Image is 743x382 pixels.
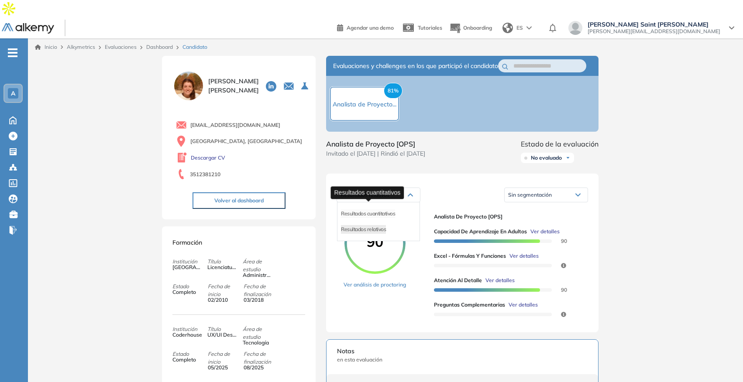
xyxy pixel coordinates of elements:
span: 05/2025 [208,364,237,372]
span: Estado [172,283,207,290]
span: Área de estudio [243,258,278,273]
span: [GEOGRAPHIC_DATA], [GEOGRAPHIC_DATA] [190,137,302,145]
span: A [11,90,15,97]
span: Área de estudio [243,325,278,341]
a: Tutoriales [401,17,442,39]
span: Institución [172,325,207,333]
span: Fecha de finalización [244,350,279,366]
span: Completo [172,356,202,364]
span: Administración de empresas [243,271,272,279]
span: Licenciatura en Administracion [207,263,237,271]
div: Resultados cuantitativos [331,186,404,199]
span: Estado de la evaluación [521,139,599,149]
span: Ver detalles [509,252,539,260]
span: Ver detalles [509,301,538,309]
span: UX/UI Design [207,331,237,339]
i: - [8,52,17,54]
button: Volver al dashboard [193,192,286,209]
a: Agendar una demo [337,22,394,32]
img: Ícono de flecha [565,155,571,160]
span: Tecnología [243,339,272,347]
span: Notas [337,347,588,356]
span: Capacidad de Aprendizaje en Adultos [434,228,527,235]
a: Ver análisis de proctoring [344,281,406,289]
span: [EMAIL_ADDRESS][DOMAIN_NAME] [190,121,280,129]
span: Título [207,258,242,266]
button: Ver detalles [527,228,560,235]
img: Logo [2,23,54,34]
span: [PERSON_NAME][EMAIL_ADDRESS][DOMAIN_NAME] [588,28,720,35]
span: Candidato [182,43,207,51]
span: No evaluado [531,154,562,161]
span: Atención al detalle [434,276,482,284]
span: 02/2010 [208,296,237,304]
span: Agendar una demo [347,24,394,31]
span: Estado [172,350,207,358]
span: Alkymetrics [67,44,95,50]
span: Institución [172,258,207,266]
span: Analista de Proyecto [OPS] [326,139,425,149]
span: Fecha de inicio [208,350,243,366]
span: Excel - Fórmulas y Funciones [434,252,506,260]
span: Analista de Proyecto [OPS] [434,213,581,221]
img: arrow [526,26,532,30]
span: Fecha de inicio [208,283,243,298]
span: Tutoriales [418,24,442,31]
img: PROFILE_MENU_LOGO_USER [172,70,205,102]
button: Ver detalles [506,252,539,260]
a: Descargar CV [191,154,225,162]
span: en esta evaluación [337,356,588,364]
span: Invitado el [DATE] | Rindió el [DATE] [326,149,425,158]
img: world [502,23,513,33]
span: [PERSON_NAME] [PERSON_NAME] [208,77,259,95]
span: 90 [367,233,383,250]
span: 90 [550,239,561,243]
span: 08/2025 [244,364,273,372]
span: 90 [550,288,561,292]
span: Resultados relativos [341,226,386,232]
span: Formación [172,239,202,246]
span: 81% [384,83,402,99]
span: Preguntas complementarias [434,301,505,309]
span: Evaluaciones y challenges en los que participó el candidato [333,61,498,71]
span: Resultados cuantitativos [341,210,395,217]
button: Ver detalles [482,276,515,284]
span: Sin segmentación [508,191,552,198]
span: [PERSON_NAME] Saint [PERSON_NAME] [588,21,720,28]
a: Evaluaciones [105,44,137,50]
span: [GEOGRAPHIC_DATA][PERSON_NAME] [172,263,202,271]
span: 3512381210 [190,171,220,178]
span: ES [516,24,523,32]
span: 03/2018 [244,296,273,304]
a: Dashboard [146,44,173,50]
span: Fecha de finalización [244,283,279,298]
span: Título [207,325,242,333]
span: Onboarding [463,24,492,31]
span: Coderhouse [172,331,202,339]
a: Inicio [35,43,57,51]
span: Ver detalles [485,276,515,284]
span: Analista de Proyecto... [333,100,396,108]
button: Ver detalles [505,301,538,309]
span: Ver detalles [530,228,560,235]
span: Completo [172,288,202,296]
button: Onboarding [449,19,492,38]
